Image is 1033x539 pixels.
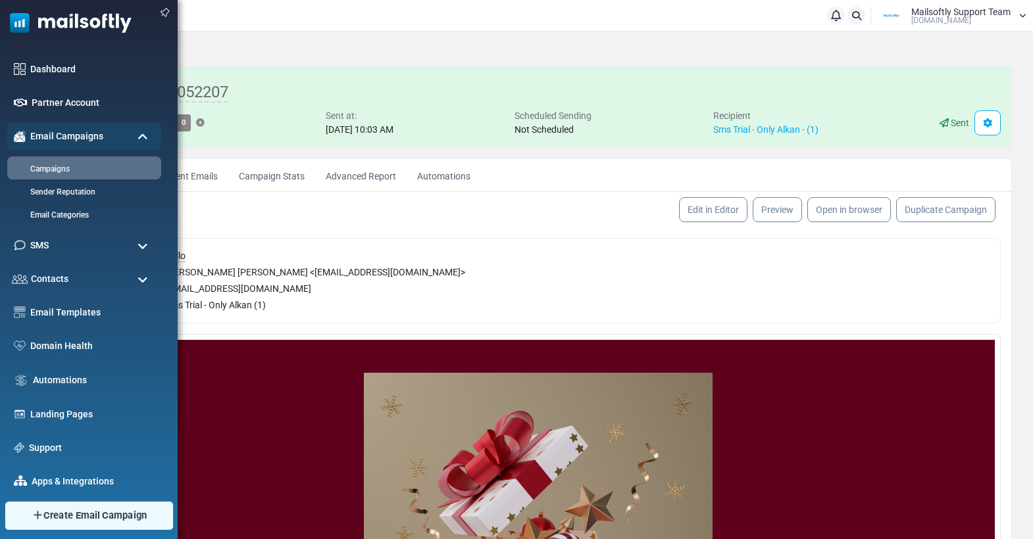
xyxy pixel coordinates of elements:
[407,159,481,192] a: Automations
[14,306,26,318] img: email-templates-icon.svg
[14,373,28,388] img: workflow.svg
[326,109,393,123] div: Sent at:
[911,7,1011,16] span: Mailsoftly Support Team
[166,114,191,131] a: 0
[14,131,26,142] img: campaigns-icon-active.png
[182,118,186,127] span: 0
[32,475,155,488] a: Apps & Integrations
[160,159,228,192] a: Sent Emails
[713,109,819,123] div: Recipient
[896,197,995,222] a: Duplicate Campaign
[7,163,158,175] a: Campaigns
[7,186,158,198] a: Sender Reputation
[14,340,26,351] img: domain-health-icon.svg
[875,6,1026,26] a: User Logo Mailsoftly Support Team [DOMAIN_NAME]
[165,300,266,310] span: Sms Trial - Only Alkan (1)
[951,118,969,128] span: Sent
[983,118,992,128] span: Campaign Settings
[911,16,971,24] span: [DOMAIN_NAME]
[807,197,891,222] a: Open in browser
[165,282,987,296] div: [EMAIL_ADDRESS][DOMAIN_NAME]
[30,339,155,353] a: Domain Health
[29,441,155,455] a: Support
[14,239,26,251] img: sms-icon.png
[515,124,574,135] span: Not Scheduled
[14,442,24,453] img: support-icon.svg
[14,408,26,420] img: landing_pages.svg
[753,197,802,222] a: Preview
[43,508,147,523] span: Create Email Campaign
[30,306,155,319] a: Email Templates
[31,272,68,286] span: Contacts
[32,96,155,110] a: Partner Account
[515,109,592,123] div: Scheduled Sending
[30,62,155,76] a: Dashboard
[33,373,155,387] a: Automations
[30,129,103,143] span: Email Campaigns
[14,63,26,75] img: dashboard-icon.svg
[315,159,407,192] a: Advanced Report
[196,119,205,128] a: Add Tag
[713,124,819,135] a: Sms Trial - Only Alkan - (1)
[228,159,315,192] a: Campaign Stats
[30,239,49,252] span: SMS
[30,408,155,421] a: Landing Pages
[12,274,28,283] img: contacts-icon.svg
[326,123,393,137] div: [DATE] 10:03 AM
[679,197,747,222] a: Edit in Editor
[7,209,158,221] a: Email Categories
[875,6,908,26] img: User Logo
[165,266,987,279] div: [PERSON_NAME] [PERSON_NAME] < [EMAIL_ADDRESS][DOMAIN_NAME] >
